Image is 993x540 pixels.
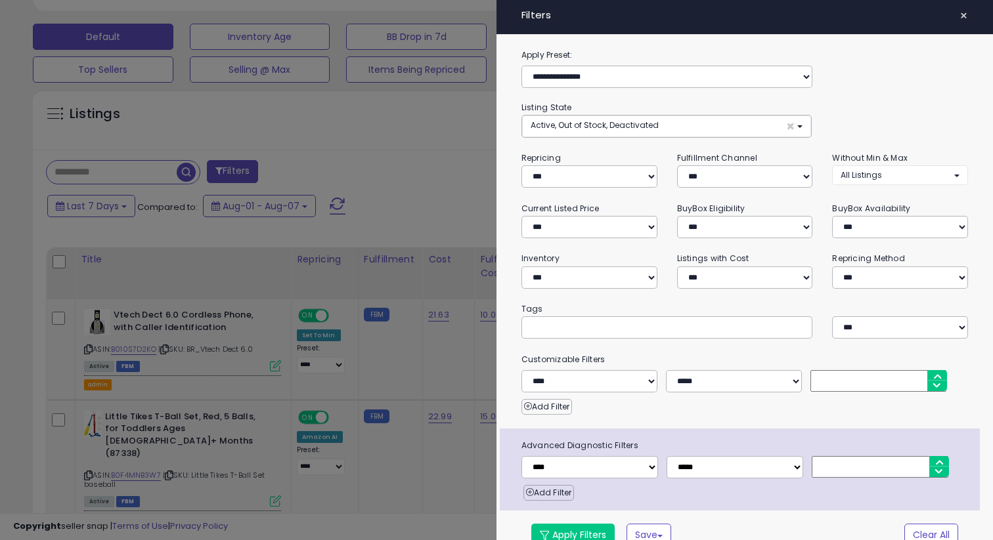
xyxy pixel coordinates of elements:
[521,10,968,21] h4: Filters
[521,152,561,163] small: Repricing
[531,119,659,131] span: Active, Out of Stock, Deactivated
[832,165,968,184] button: All Listings
[832,253,905,264] small: Repricing Method
[677,152,757,163] small: Fulfillment Channel
[677,253,749,264] small: Listings with Cost
[960,7,968,25] span: ×
[841,169,882,180] span: All Listings
[512,302,978,316] small: Tags
[832,203,910,214] small: BuyBox Availability
[521,253,560,264] small: Inventory
[954,7,973,25] button: ×
[512,352,978,367] small: Customizable Filters
[522,115,811,137] button: Active, Out of Stock, Deactivated ×
[786,119,795,133] span: ×
[521,203,599,214] small: Current Listed Price
[523,485,574,501] button: Add Filter
[521,102,572,113] small: Listing State
[512,48,978,62] label: Apply Preset:
[521,399,572,415] button: Add Filter
[832,152,908,163] small: Without Min & Max
[512,438,980,453] span: Advanced Diagnostic Filters
[677,203,745,214] small: BuyBox Eligibility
